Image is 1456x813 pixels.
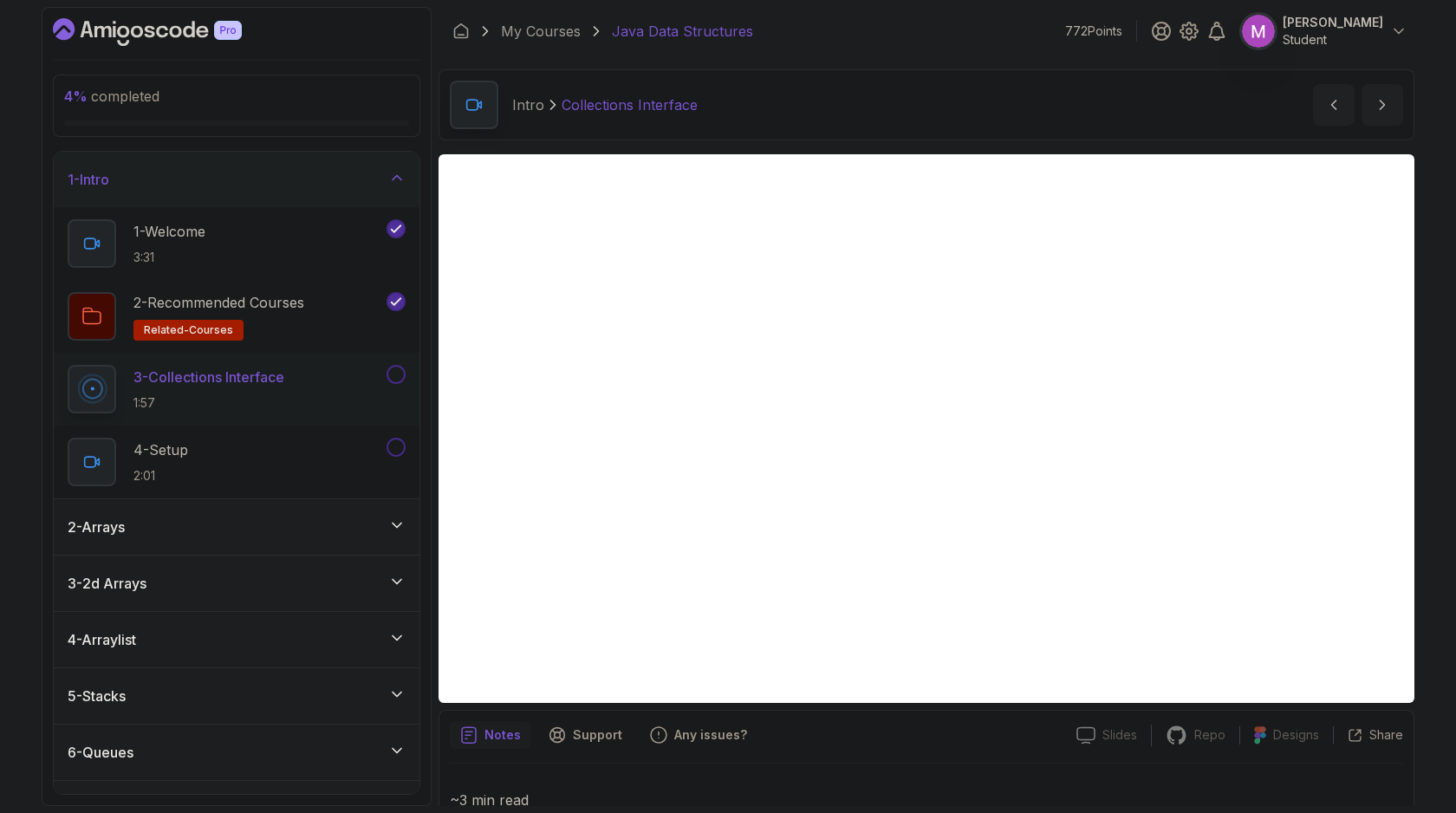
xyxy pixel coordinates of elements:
[573,726,622,744] p: Support
[54,668,419,724] button: 5-Stacks
[1333,726,1403,744] button: Share
[133,439,188,460] p: 4 - Setup
[54,152,419,207] button: 1-Intro
[1283,31,1383,49] p: Student
[640,721,757,749] button: Feedback button
[674,726,747,744] p: Any issues?
[68,438,406,486] button: 4-Setup2:01
[133,292,304,313] p: 2 - Recommended Courses
[68,573,146,594] h3: 3 - 2d Arrays
[133,367,284,387] p: 3 - Collections Interface
[450,788,1403,812] p: ~3 min read
[1241,14,1407,49] button: user profile image[PERSON_NAME]Student
[54,499,419,555] button: 2-Arrays
[1273,726,1319,744] p: Designs
[68,365,406,413] button: 3-Collections Interface1:57
[68,517,125,537] h3: 2 - Arrays
[133,467,188,485] p: 2:01
[1194,726,1225,744] p: Repo
[64,88,88,105] span: 4 %
[68,686,126,706] h3: 5 - Stacks
[68,292,406,341] button: 2-Recommended Coursesrelated-courses
[1242,15,1275,48] img: user profile image
[452,23,470,40] a: Dashboard
[53,18,282,46] a: Dashboard
[450,721,531,749] button: notes button
[1102,726,1137,744] p: Slides
[512,94,544,115] p: Intro
[68,219,406,268] button: 1-Welcome3:31
[1313,84,1355,126] button: previous content
[562,94,698,115] p: Collections Interface
[612,21,753,42] p: Java Data Structures
[54,556,419,611] button: 3-2d Arrays
[133,221,205,242] p: 1 - Welcome
[1065,23,1122,40] p: 772 Points
[133,249,205,266] p: 3:31
[68,169,109,190] h3: 1 - Intro
[484,726,521,744] p: Notes
[1283,14,1383,31] p: [PERSON_NAME]
[68,629,136,650] h3: 4 - Arraylist
[64,88,159,105] span: completed
[133,394,284,412] p: 1:57
[501,21,581,42] a: My Courses
[144,323,233,337] span: related-courses
[68,742,133,763] h3: 6 - Queues
[538,721,633,749] button: Support button
[54,612,419,667] button: 4-Arraylist
[1369,726,1403,744] p: Share
[439,154,1414,703] iframe: 2 - Collections Interface
[1362,84,1403,126] button: next content
[54,725,419,780] button: 6-Queues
